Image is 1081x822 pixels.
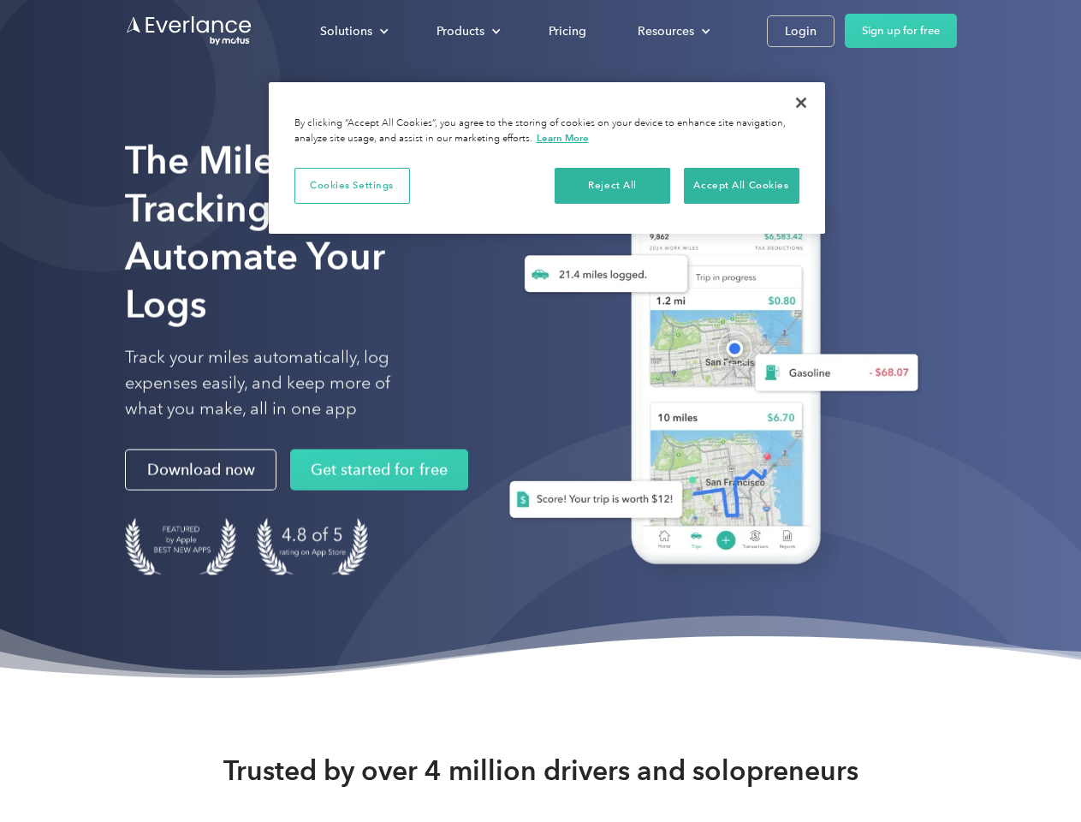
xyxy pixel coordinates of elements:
a: Pricing [532,16,603,46]
button: Close [782,84,820,122]
div: Resources [638,21,694,42]
img: 4.9 out of 5 stars on the app store [257,518,368,575]
button: Reject All [555,168,670,204]
button: Cookies Settings [294,168,410,204]
div: Cookie banner [269,82,825,234]
a: Login [767,15,835,47]
p: Track your miles automatically, log expenses easily, and keep more of what you make, all in one app [125,345,431,422]
a: Go to homepage [125,15,253,47]
div: Solutions [303,16,402,46]
a: Download now [125,450,276,491]
div: Login [785,21,817,42]
div: Products [419,16,514,46]
div: By clicking “Accept All Cookies”, you agree to the storing of cookies on your device to enhance s... [294,116,799,146]
a: More information about your privacy, opens in a new tab [537,132,589,144]
div: Products [437,21,484,42]
button: Accept All Cookies [684,168,799,204]
a: Sign up for free [845,14,957,48]
a: Get started for free [290,450,468,491]
div: Pricing [549,21,586,42]
div: Solutions [320,21,372,42]
div: Privacy [269,82,825,234]
div: Resources [621,16,724,46]
img: Everlance, mileage tracker app, expense tracking app [482,163,932,590]
img: Badge for Featured by Apple Best New Apps [125,518,236,575]
strong: Trusted by over 4 million drivers and solopreneurs [223,753,858,788]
